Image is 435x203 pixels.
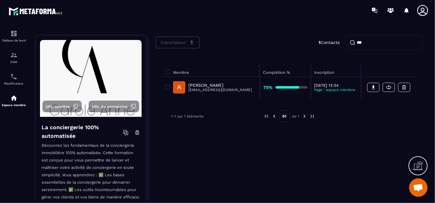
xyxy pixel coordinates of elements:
[263,85,272,90] strong: 75%
[314,88,358,92] p: Page : espace membre
[311,65,361,77] th: Inscription
[319,40,340,45] p: Contacts
[314,83,358,88] p: [DATE] 13:34
[10,30,18,37] img: formation
[302,113,307,119] img: next
[2,47,26,68] a: formationformationCRM
[162,65,260,77] th: Membre
[309,113,315,119] img: next
[171,114,203,118] p: 1-1 sur 1 éléments
[409,178,428,197] div: Ouvrir le chat
[279,110,290,122] p: 01
[10,51,18,59] img: formation
[89,101,139,112] button: URL de connexion
[272,113,277,119] img: prev
[10,94,18,102] img: automations
[42,101,82,112] button: URL secrète
[188,88,252,92] p: [EMAIL_ADDRESS][DOMAIN_NAME]
[2,82,26,85] p: Planificateur
[2,25,26,47] a: formationformationTableau de bord
[292,114,300,119] p: de 1
[2,90,26,111] a: automationsautomationsEspace membre
[46,104,70,109] span: URL secrète
[188,83,252,88] p: [PERSON_NAME]
[10,73,18,80] img: scheduler
[92,104,127,109] span: URL de connexion
[264,113,269,119] img: prev
[2,68,26,90] a: schedulerschedulerPlanificateur
[40,40,142,117] img: background
[260,65,311,77] th: Complétion %
[319,40,320,45] strong: 1
[2,39,26,42] p: Tableau de bord
[9,6,64,17] img: logo
[2,60,26,64] p: CRM
[173,81,252,94] a: [PERSON_NAME][EMAIL_ADDRESS][DOMAIN_NAME]
[2,103,26,107] p: Espace membre
[42,123,123,140] h4: La conciergerie 100% automatisée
